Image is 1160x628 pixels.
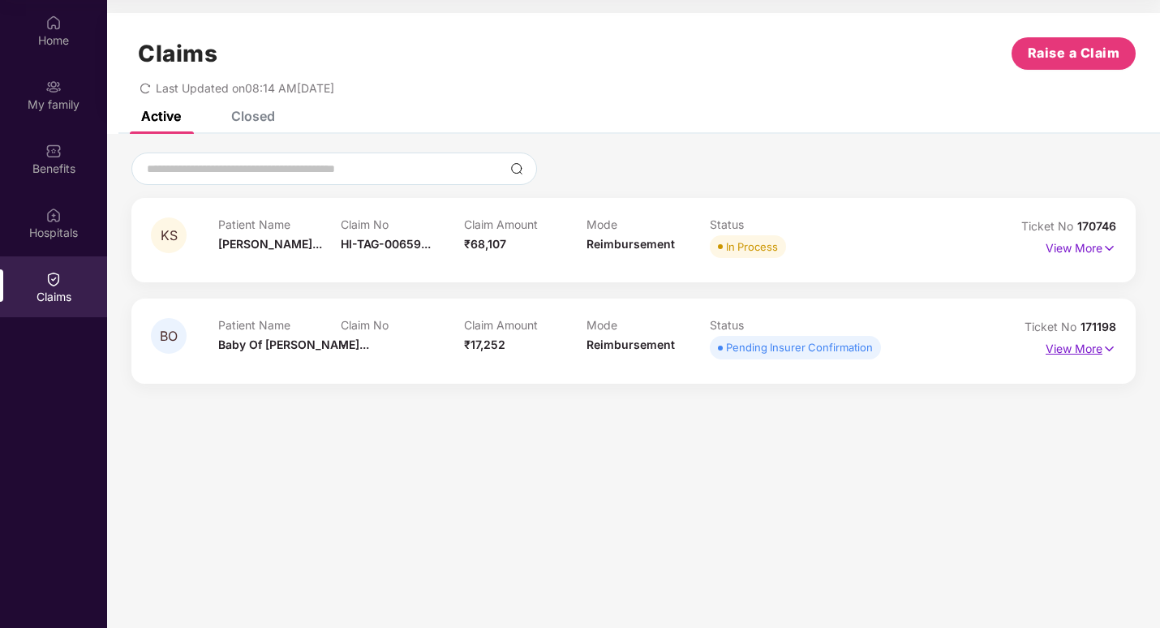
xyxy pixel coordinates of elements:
p: Claim No [341,217,464,231]
p: Status [710,217,833,231]
p: Claim Amount [464,217,587,231]
span: KS [161,229,178,243]
p: Mode [586,318,710,332]
span: Reimbursement [586,338,675,351]
div: In Process [726,239,778,255]
img: svg+xml;base64,PHN2ZyB3aWR0aD0iMjAiIGhlaWdodD0iMjAiIHZpZXdCb3g9IjAgMCAyMCAyMCIgZmlsbD0ibm9uZSIgeG... [45,79,62,95]
p: Patient Name [218,318,342,332]
p: View More [1046,336,1116,358]
span: Reimbursement [586,237,675,251]
button: Raise a Claim [1012,37,1136,70]
h1: Claims [138,40,217,67]
p: View More [1046,235,1116,257]
span: ₹17,252 [464,338,505,351]
span: Last Updated on 08:14 AM[DATE] [156,81,334,95]
img: svg+xml;base64,PHN2ZyBpZD0iU2VhcmNoLTMyeDMyIiB4bWxucz0iaHR0cDovL3d3dy53My5vcmcvMjAwMC9zdmciIHdpZH... [510,162,523,175]
p: Status [710,318,833,332]
div: Pending Insurer Confirmation [726,339,873,355]
div: Active [141,108,181,124]
img: svg+xml;base64,PHN2ZyB4bWxucz0iaHR0cDovL3d3dy53My5vcmcvMjAwMC9zdmciIHdpZHRoPSIxNyIgaGVpZ2h0PSIxNy... [1102,239,1116,257]
span: ₹68,107 [464,237,506,251]
div: Closed [231,108,275,124]
img: svg+xml;base64,PHN2ZyBpZD0iQmVuZWZpdHMiIHhtbG5zPSJodHRwOi8vd3d3LnczLm9yZy8yMDAwL3N2ZyIgd2lkdGg9Ij... [45,143,62,159]
span: [PERSON_NAME]... [218,237,322,251]
span: 170746 [1077,219,1116,233]
img: svg+xml;base64,PHN2ZyBpZD0iSG9tZSIgeG1sbnM9Imh0dHA6Ly93d3cudzMub3JnLzIwMDAvc3ZnIiB3aWR0aD0iMjAiIG... [45,15,62,31]
span: Ticket No [1025,320,1081,333]
span: redo [140,81,151,95]
span: Baby Of [PERSON_NAME]... [218,338,369,351]
span: Raise a Claim [1028,43,1120,63]
img: svg+xml;base64,PHN2ZyBpZD0iSG9zcGl0YWxzIiB4bWxucz0iaHR0cDovL3d3dy53My5vcmcvMjAwMC9zdmciIHdpZHRoPS... [45,207,62,223]
p: Mode [586,217,710,231]
p: Patient Name [218,217,342,231]
img: svg+xml;base64,PHN2ZyB4bWxucz0iaHR0cDovL3d3dy53My5vcmcvMjAwMC9zdmciIHdpZHRoPSIxNyIgaGVpZ2h0PSIxNy... [1102,340,1116,358]
span: 171198 [1081,320,1116,333]
span: - [341,338,346,351]
img: svg+xml;base64,PHN2ZyBpZD0iQ2xhaW0iIHhtbG5zPSJodHRwOi8vd3d3LnczLm9yZy8yMDAwL3N2ZyIgd2lkdGg9IjIwIi... [45,271,62,287]
span: Ticket No [1021,219,1077,233]
span: HI-TAG-00659... [341,237,431,251]
p: Claim No [341,318,464,332]
span: BO [160,329,178,343]
p: Claim Amount [464,318,587,332]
